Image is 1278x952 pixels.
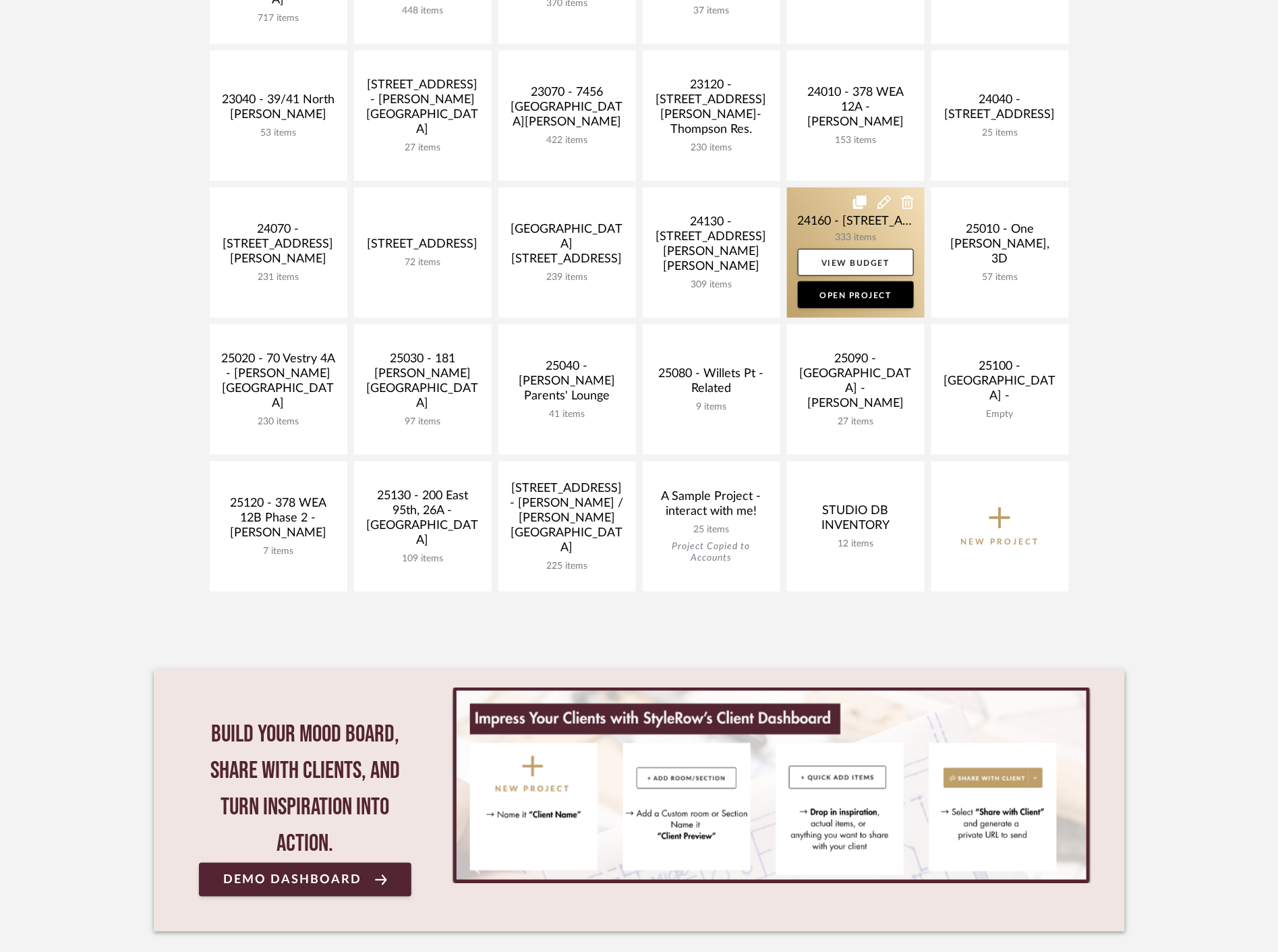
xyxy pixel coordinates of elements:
div: 25100 - [GEOGRAPHIC_DATA] - [942,359,1058,409]
div: A Sample Project - interact with me! [653,489,769,524]
div: 422 items [509,135,625,146]
div: [STREET_ADDRESS] [365,237,481,257]
div: 25130 - 200 East 95th, 26A - [GEOGRAPHIC_DATA] [365,488,481,553]
div: 25040 - [PERSON_NAME] Parents' Lounge [509,359,625,409]
div: 153 items [798,135,914,146]
div: Project Copied to Accounts [653,541,769,564]
img: StyleRow_Client_Dashboard_Banner__1_.png [457,691,1086,880]
div: 448 items [365,5,481,17]
div: 57 items [942,272,1058,283]
div: 25 items [653,524,769,536]
div: 25010 - One [PERSON_NAME], 3D [942,222,1058,272]
div: 109 items [365,553,481,565]
div: [STREET_ADDRESS] - [PERSON_NAME][GEOGRAPHIC_DATA] [365,78,481,142]
div: 23120 - [STREET_ADDRESS][PERSON_NAME]-Thompson Res. [653,78,769,142]
div: 27 items [798,416,914,428]
div: 23040 - 39/41 North [PERSON_NAME] [221,92,337,128]
div: [GEOGRAPHIC_DATA][STREET_ADDRESS] [509,222,625,272]
div: 25020 - 70 Vestry 4A - [PERSON_NAME][GEOGRAPHIC_DATA] [221,352,337,416]
a: View Budget [798,249,914,276]
div: 231 items [221,272,337,283]
div: 72 items [365,257,481,269]
div: 12 items [798,538,914,550]
div: 23070 - 7456 [GEOGRAPHIC_DATA][PERSON_NAME] [509,85,625,135]
div: 27 items [365,142,481,154]
div: 24040 - [STREET_ADDRESS] [942,92,1058,128]
div: 97 items [365,416,481,428]
div: 24070 - [STREET_ADDRESS][PERSON_NAME] [221,222,337,272]
span: Demo Dashboard [223,874,361,887]
div: 53 items [221,128,337,139]
div: STUDIO DB INVENTORY [798,503,914,538]
div: 239 items [509,272,625,283]
div: 230 items [653,142,769,154]
div: 25 items [942,128,1058,139]
div: Empty [942,409,1058,420]
button: New Project [931,461,1069,592]
div: 309 items [653,279,769,291]
a: Open Project [798,281,914,308]
div: 24010 - 378 WEA 12A - [PERSON_NAME] [798,85,914,135]
div: 41 items [509,409,625,420]
div: 25030 - 181 [PERSON_NAME][GEOGRAPHIC_DATA] [365,352,481,416]
div: 24130 - [STREET_ADDRESS][PERSON_NAME][PERSON_NAME] [653,215,769,279]
div: [STREET_ADDRESS] - [PERSON_NAME] / [PERSON_NAME][GEOGRAPHIC_DATA] [509,481,625,561]
div: 9 items [653,401,769,413]
p: New Project [960,535,1039,549]
div: 717 items [221,13,337,24]
div: 230 items [221,416,337,428]
div: 7 items [221,546,337,557]
a: Demo Dashboard [199,863,412,897]
div: 25090 - [GEOGRAPHIC_DATA] - [PERSON_NAME] [798,352,914,416]
div: 37 items [653,5,769,17]
div: 0 [452,688,1091,883]
div: Build your mood board, share with clients, and turn inspiration into action. [199,717,412,863]
div: 225 items [509,561,625,572]
div: 25120 - 378 WEA 12B Phase 2 - [PERSON_NAME] [221,496,337,546]
div: 25080 - Willets Pt - Related [653,366,769,401]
